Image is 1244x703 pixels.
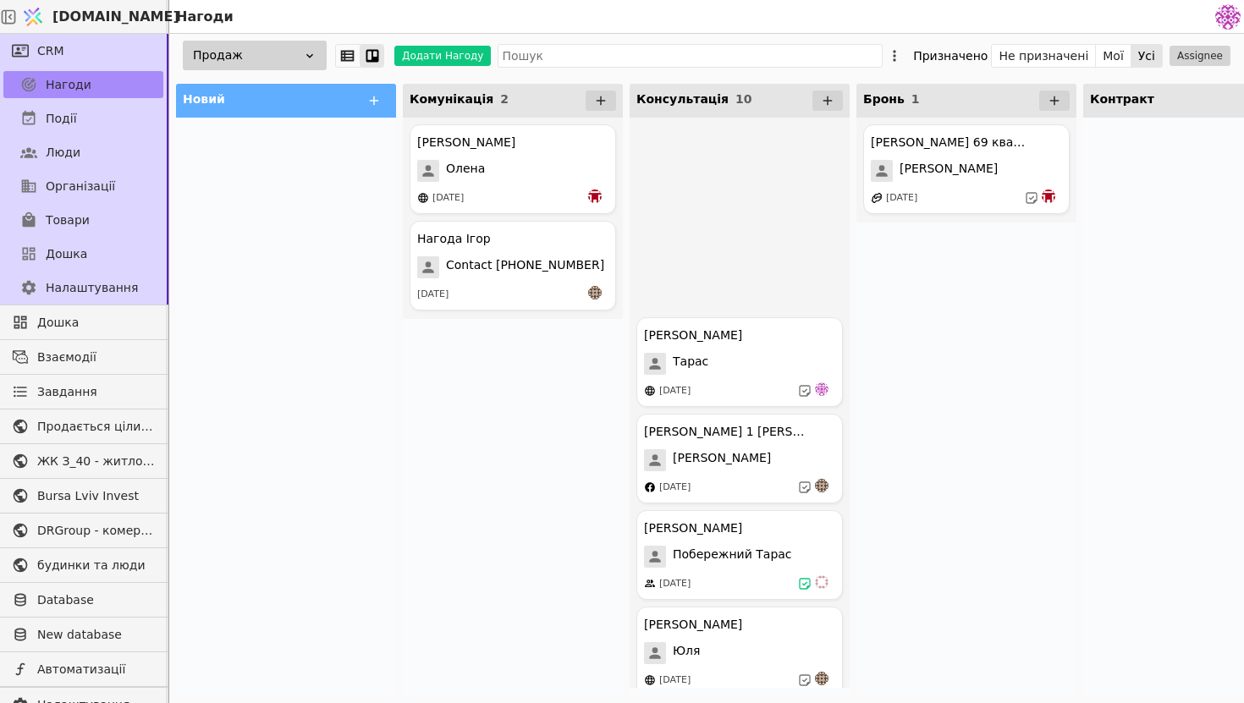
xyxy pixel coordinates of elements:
button: Мої [1096,44,1131,68]
a: Продається цілий будинок [PERSON_NAME] нерухомість [3,413,163,440]
img: an [588,286,602,299]
span: Новий [183,92,225,106]
span: Тарас [673,353,708,375]
img: online-store.svg [417,192,429,204]
div: [DATE] [659,481,691,495]
span: [PERSON_NAME] [900,160,998,182]
a: Дошка [3,309,163,336]
img: facebook.svg [644,481,656,493]
span: Завдання [37,383,97,401]
div: [PERSON_NAME] 69 квартира[PERSON_NAME][DATE]bo [863,124,1070,214]
button: Додати Нагоду [394,46,491,66]
a: New database [3,621,163,648]
span: Бронь [863,92,905,106]
span: Контракт [1090,92,1154,106]
a: Товари [3,206,163,233]
div: [PERSON_NAME]Юля[DATE]an [636,607,843,696]
div: [PERSON_NAME] 69 квартира [871,134,1032,151]
a: DRGroup - комерційна нерухоомість [3,517,163,544]
img: bo [588,189,602,203]
div: Нагода Ігор [417,230,491,248]
div: [DATE] [432,191,464,206]
div: [PERSON_NAME] 1 [PERSON_NAME] [644,423,805,441]
div: Продаж [183,41,327,70]
span: Дошка [37,314,155,332]
a: будинки та люди [3,552,163,579]
div: Призначено [913,44,988,68]
div: [PERSON_NAME] [417,134,515,151]
div: [PERSON_NAME] [644,616,742,634]
span: 1 [911,92,920,106]
span: Олена [446,160,485,182]
div: [PERSON_NAME]Побережний Тарас[DATE]vi [636,510,843,600]
a: Налаштування [3,274,163,301]
span: Нагоди [46,76,91,94]
button: Assignee [1170,46,1230,66]
img: online-store.svg [644,674,656,686]
span: 10 [735,92,751,106]
span: Побережний Тарас [673,546,792,568]
div: [DATE] [417,288,449,302]
span: Взаємодії [37,349,155,366]
div: [PERSON_NAME]Тарас[DATE]de [636,317,843,407]
span: Bursa Lviv Invest [37,487,155,505]
span: CRM [37,42,64,60]
span: Організації [46,178,115,195]
div: [DATE] [659,384,691,398]
span: Консультація [636,92,729,106]
a: Автоматизації [3,656,163,683]
span: Комунікація [410,92,493,106]
h2: Нагоди [169,7,234,27]
a: Організації [3,173,163,200]
img: vi [815,575,828,589]
span: Юля [673,642,700,664]
span: Події [46,110,77,128]
span: [PERSON_NAME] [673,449,771,471]
span: Database [37,591,155,609]
span: [DOMAIN_NAME] [52,7,179,27]
a: Database [3,586,163,613]
input: Пошук [498,44,883,68]
span: Налаштування [46,279,138,297]
img: online-store.svg [644,385,656,397]
div: [PERSON_NAME]Олена[DATE]bo [410,124,616,214]
a: Нагоди [3,71,163,98]
span: Люди [46,144,80,162]
a: ЖК З_40 - житлова та комерційна нерухомість класу Преміум [3,448,163,475]
img: Logo [20,1,46,33]
a: Дошка [3,240,163,267]
img: affiliate-program.svg [871,192,883,204]
a: Події [3,105,163,132]
span: Товари [46,211,90,229]
span: Автоматизації [37,661,155,678]
span: Дошка [46,245,87,263]
img: 137b5da8a4f5046b86490006a8dec47a [1215,4,1241,30]
div: [PERSON_NAME] [644,519,742,537]
img: bo [1042,189,1055,203]
div: [DATE] [659,577,691,591]
span: Contact [PHONE_NUMBER] [446,256,604,278]
a: [DOMAIN_NAME] [17,1,169,33]
span: Продається цілий будинок [PERSON_NAME] нерухомість [37,418,155,436]
div: [DATE] [659,673,691,688]
a: Bursa Lviv Invest [3,482,163,509]
div: [PERSON_NAME] [644,327,742,344]
img: de [815,382,828,396]
div: [DATE] [886,191,917,206]
span: 2 [500,92,509,106]
span: ЖК З_40 - житлова та комерційна нерухомість класу Преміум [37,453,155,470]
a: CRM [3,37,163,64]
span: будинки та люди [37,557,155,574]
span: DRGroup - комерційна нерухоомість [37,522,155,540]
img: people.svg [644,578,656,590]
a: Завдання [3,378,163,405]
img: an [815,479,828,492]
a: Люди [3,139,163,166]
a: Взаємодії [3,343,163,371]
div: [PERSON_NAME] 1 [PERSON_NAME][PERSON_NAME][DATE]an [636,414,843,503]
button: Не призначені [992,44,1096,68]
img: an [815,672,828,685]
div: Нагода ІгорContact [PHONE_NUMBER][DATE]an [410,221,616,310]
button: Усі [1131,44,1162,68]
span: New database [37,626,155,644]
